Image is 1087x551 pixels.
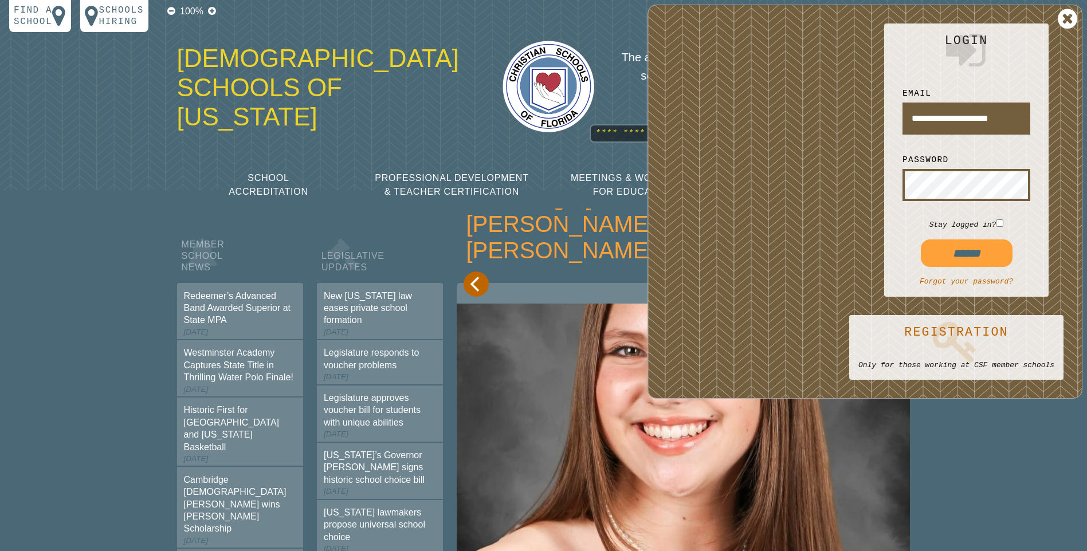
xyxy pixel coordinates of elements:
p: Only for those working at CSF member schools [858,360,1054,371]
a: [DEMOGRAPHIC_DATA] Schools of [US_STATE] [177,44,459,130]
a: Cambridge [DEMOGRAPHIC_DATA][PERSON_NAME] wins [PERSON_NAME] Scholarship [184,475,287,534]
a: Westminster Academy Captures State Title in Thrilling Water Polo Finale! [184,348,293,382]
p: The agency that [US_STATE]’s [DEMOGRAPHIC_DATA] schools rely on for best practices in accreditati... [613,48,911,121]
span: [DATE] [324,328,348,336]
a: Historic First for [GEOGRAPHIC_DATA] and [US_STATE] Basketball [184,405,280,451]
a: Registration [858,318,1054,364]
span: [DATE] [324,487,348,495]
span: [DATE] [324,430,348,438]
span: School Accreditation [229,173,308,196]
a: Legislature responds to voucher problems [324,348,419,369]
span: [DATE] [184,385,209,393]
span: [DATE] [184,328,209,336]
span: [DATE] [184,536,209,545]
span: Meetings & Workshops for Educators [571,173,700,196]
label: Password [902,153,1030,167]
p: Stay logged in? [893,219,1039,230]
p: Find a school [14,5,52,27]
a: Legislature approves voucher bill for students with unique abilities [324,393,421,427]
span: Professional Development & Teacher Certification [375,173,528,196]
label: Email [902,86,1030,100]
h3: Cambridge [DEMOGRAPHIC_DATA][PERSON_NAME] wins [PERSON_NAME] Scholarship [466,184,901,263]
a: [US_STATE] lawmakers propose universal school choice [324,507,425,542]
span: [DATE] [324,372,348,381]
h2: Login [893,34,1039,73]
p: 100% [178,5,206,18]
span: [DATE] [184,454,209,463]
a: New [US_STATE] law eases private school formation [324,291,412,325]
h2: Member School News [177,236,303,283]
a: Forgot your password? [920,277,1013,286]
img: csf-logo-web-colors.png [503,41,594,132]
h2: Legislative Updates [317,236,443,283]
p: Schools Hiring [99,5,143,27]
a: [US_STATE]’s Governor [PERSON_NAME] signs historic school choice bill [324,450,425,485]
button: Previous [464,271,489,297]
a: Redeemer’s Advanced Band Awarded Superior at State MPA [184,291,291,325]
